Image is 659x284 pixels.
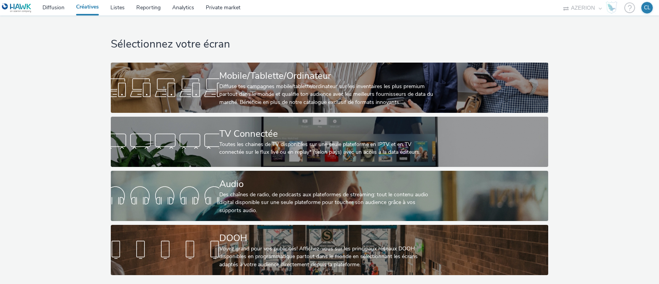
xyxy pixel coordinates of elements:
a: TV ConnectéeToutes les chaines de TV disponibles sur une seule plateforme en IPTV et en TV connec... [111,117,548,167]
div: Audio [219,177,437,191]
div: Des chaînes de radio, de podcasts aux plateformes de streaming: tout le contenu audio digital dis... [219,191,437,214]
div: TV Connectée [219,127,437,141]
a: Hawk Academy [606,2,620,14]
a: Mobile/Tablette/OrdinateurDiffuse tes campagnes mobile/tablette/ordinateur sur les inventaires le... [111,63,548,113]
div: CL [644,2,651,14]
div: Toutes les chaines de TV disponibles sur une seule plateforme en IPTV et en TV connectée sur le f... [219,141,437,156]
h1: Sélectionnez votre écran [111,37,548,52]
a: AudioDes chaînes de radio, de podcasts aux plateformes de streaming: tout le contenu audio digita... [111,171,548,221]
img: undefined Logo [2,3,32,13]
div: Diffuse tes campagnes mobile/tablette/ordinateur sur les inventaires les plus premium partout dan... [219,83,437,106]
div: Mobile/Tablette/Ordinateur [219,69,437,83]
img: Hawk Academy [606,2,617,14]
div: Voyez grand pour vos publicités! Affichez-vous sur les principaux réseaux DOOH disponibles en pro... [219,245,437,269]
div: DOOH [219,231,437,245]
a: DOOHVoyez grand pour vos publicités! Affichez-vous sur les principaux réseaux DOOH disponibles en... [111,225,548,275]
